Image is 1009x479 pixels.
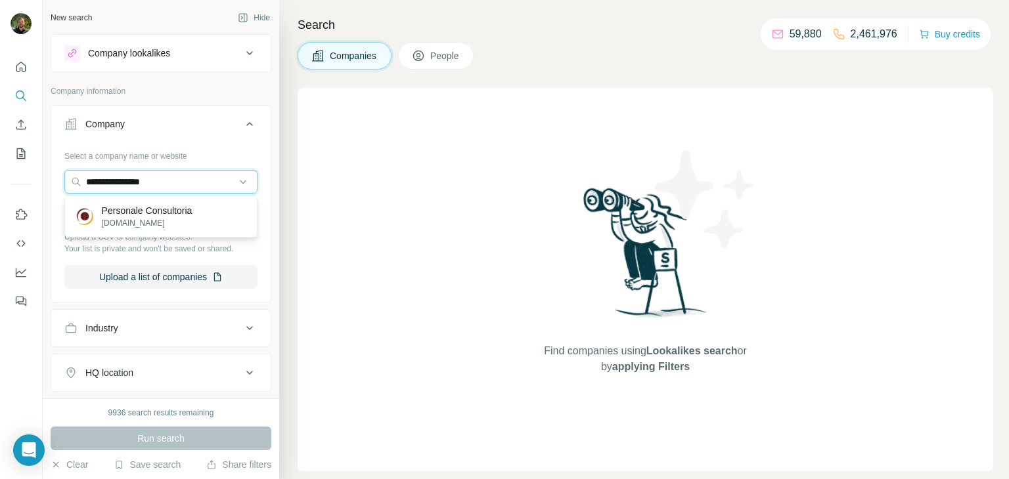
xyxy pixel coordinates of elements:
button: Company lookalikes [51,37,271,69]
p: Personale Consultoria [102,204,192,217]
button: Quick start [11,55,32,79]
img: Surfe Illustration - Woman searching with binoculars [577,184,714,331]
button: Company [51,108,271,145]
div: HQ location [85,366,133,379]
img: Surfe Illustration - Stars [646,140,764,259]
button: Upload a list of companies [64,265,258,289]
button: Use Surfe on LinkedIn [11,203,32,226]
div: 9936 search results remaining [108,407,214,419]
span: Find companies using or by [540,343,750,375]
img: Avatar [11,13,32,34]
button: Buy credits [919,25,980,43]
button: Share filters [206,458,271,471]
button: Search [11,84,32,108]
button: Use Surfe API [11,232,32,255]
span: Lookalikes search [646,345,738,356]
p: Your list is private and won't be saved or shared. [64,243,258,255]
button: Feedback [11,289,32,313]
div: Open Intercom Messenger [13,434,45,466]
span: People [430,49,460,62]
div: Industry [85,322,118,335]
div: Select a company name or website [64,145,258,162]
button: Dashboard [11,260,32,284]
p: [DOMAIN_NAME] [102,217,192,229]
p: Company information [51,85,271,97]
div: Company lookalikes [88,47,170,60]
button: Save search [114,458,181,471]
h4: Search [298,16,993,34]
div: New search [51,12,92,24]
button: Industry [51,312,271,344]
span: applying Filters [612,361,690,372]
button: Enrich CSV [11,113,32,136]
span: Companies [330,49,378,62]
button: Hide [229,8,279,28]
div: Company [85,117,125,131]
p: 2,461,976 [851,26,897,42]
button: HQ location [51,357,271,388]
img: Personale Consultoria [76,207,94,226]
p: 59,880 [790,26,822,42]
button: My lists [11,142,32,165]
button: Clear [51,458,88,471]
